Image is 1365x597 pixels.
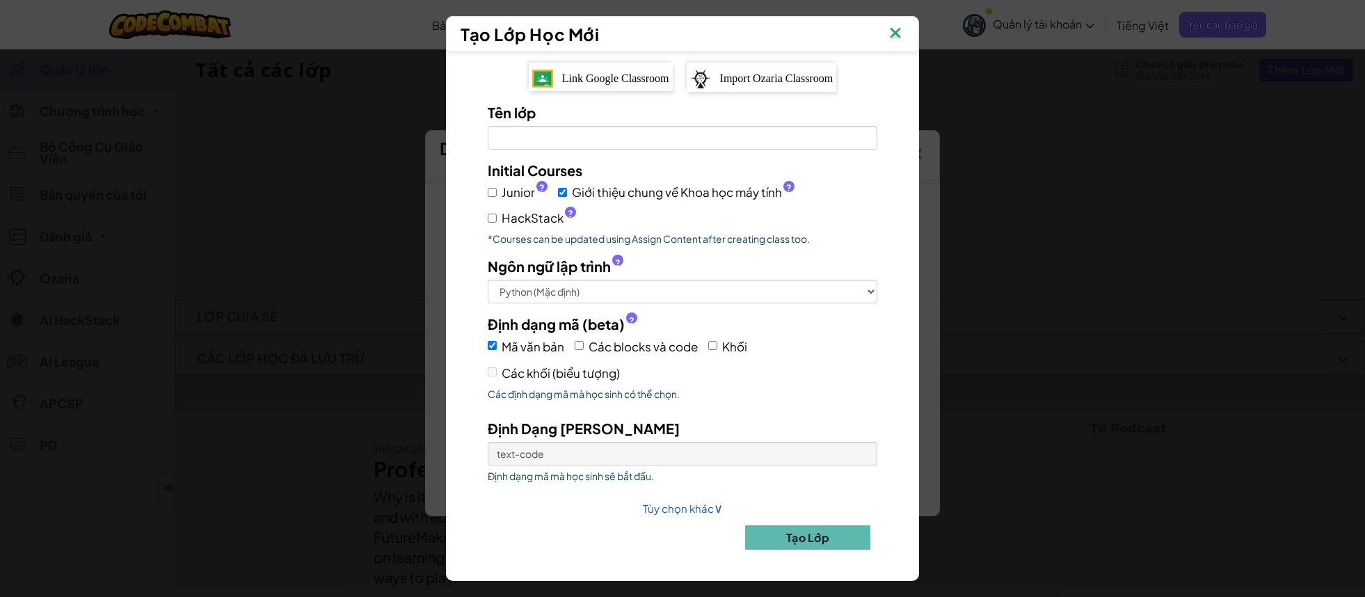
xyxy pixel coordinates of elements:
[708,341,717,350] input: Khối
[502,208,576,228] span: HackStack
[539,182,545,193] span: ?
[502,365,620,381] span: Các khối (biểu tượng)
[589,339,698,354] span: Các blocks và code
[558,188,567,197] input: Giới thiệu chung về Khoa học máy tính?
[629,315,634,326] span: ?
[488,420,680,437] span: Định Dạng [PERSON_NAME]
[488,160,582,180] label: Initial Courses
[615,257,621,269] span: ?
[575,341,584,350] input: Các blocks và code
[488,367,497,376] input: Các khối (biểu tượng)
[461,24,599,45] span: Tạo Lớp Học Mới
[488,188,497,197] input: Junior?
[502,339,564,354] span: Mã văn bản
[714,500,723,516] span: ∨
[745,525,870,550] button: Tạo Lớp
[643,502,723,515] a: Tùy chọn khác
[488,256,611,276] span: Ngôn ngữ lập trình
[488,469,877,483] span: Định dạng mã mà học sinh sẽ bắt đầu.
[488,341,497,350] input: Mã văn bản
[722,339,747,354] span: Khối
[488,232,877,246] p: *Courses can be updated using Assign Content after creating class too.
[886,24,904,45] img: IconClose.svg
[562,72,669,84] span: Link Google Classroom
[488,314,625,334] span: Định dạng mã (beta)
[488,387,877,401] span: Các định dạng mã mà học sinh có thể chọn.
[532,70,553,88] img: IconGoogleClassroom.svg
[502,182,548,202] span: Junior
[568,208,573,219] span: ?
[572,182,795,202] span: Giới thiệu chung về Khoa học máy tính
[720,72,833,84] span: Import Ozaria Classroom
[488,214,497,223] input: HackStack?
[488,104,536,121] span: Tên lớp
[690,69,711,88] img: ozaria-logo.png
[786,182,792,193] span: ?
